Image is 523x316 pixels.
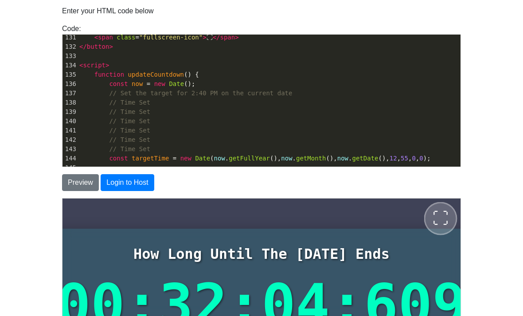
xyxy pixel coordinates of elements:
[62,163,78,172] div: 145
[105,62,109,69] span: >
[101,174,154,191] button: Login to Host
[220,34,235,41] span: span
[62,117,78,126] div: 140
[370,12,386,28] span: ⛶
[128,71,184,78] span: updateCountdown
[180,155,191,162] span: new
[117,34,135,41] span: class
[139,34,203,41] span: "fullscreen-icon"
[62,98,78,107] div: 138
[235,34,238,41] span: >
[109,99,150,106] span: // Time Set
[173,155,176,162] span: =
[337,155,348,162] span: now
[79,155,431,162] span: ( . (), . (), . (), , , , );
[154,80,165,87] span: new
[109,127,150,134] span: // Time Set
[62,89,78,98] div: 137
[109,43,113,50] span: >
[109,136,150,143] span: // Time Set
[62,144,78,154] div: 143
[62,61,78,70] div: 134
[109,80,128,87] span: const
[419,155,423,162] span: 0
[62,174,99,191] button: Preview
[94,34,98,41] span: <
[87,43,109,50] span: button
[213,34,220,41] span: </
[62,33,78,42] div: 131
[62,79,78,89] div: 136
[62,70,78,79] div: 135
[62,135,78,144] div: 142
[62,154,78,163] div: 144
[352,155,378,162] span: getDate
[132,80,143,87] span: now
[390,155,397,162] span: 12
[203,34,206,41] span: >
[62,6,461,16] p: Enter your HTML code below
[62,107,78,117] div: 139
[412,155,415,162] span: 0
[79,71,199,78] span: () {
[79,34,239,41] span: = ⛶
[98,34,113,41] span: span
[169,80,184,87] span: Date
[55,23,468,167] div: Code:
[109,90,292,97] span: // Set the target for 2:40 PM on the current date
[62,126,78,135] div: 141
[79,80,195,87] span: ();
[62,51,78,61] div: 133
[109,117,150,125] span: // Time Set
[229,155,270,162] span: getFullYear
[79,62,83,69] span: <
[147,80,150,87] span: =
[214,155,225,162] span: now
[195,155,210,162] span: Date
[83,62,105,69] span: script
[109,145,150,152] span: // Time Set
[362,4,395,37] button: ⛶
[79,43,87,50] span: </
[94,71,124,78] span: function
[109,108,150,115] span: // Time Set
[132,155,169,162] span: targetTime
[109,155,128,162] span: const
[296,155,326,162] span: getMonth
[401,155,408,162] span: 55
[62,42,78,51] div: 132
[281,155,292,162] span: now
